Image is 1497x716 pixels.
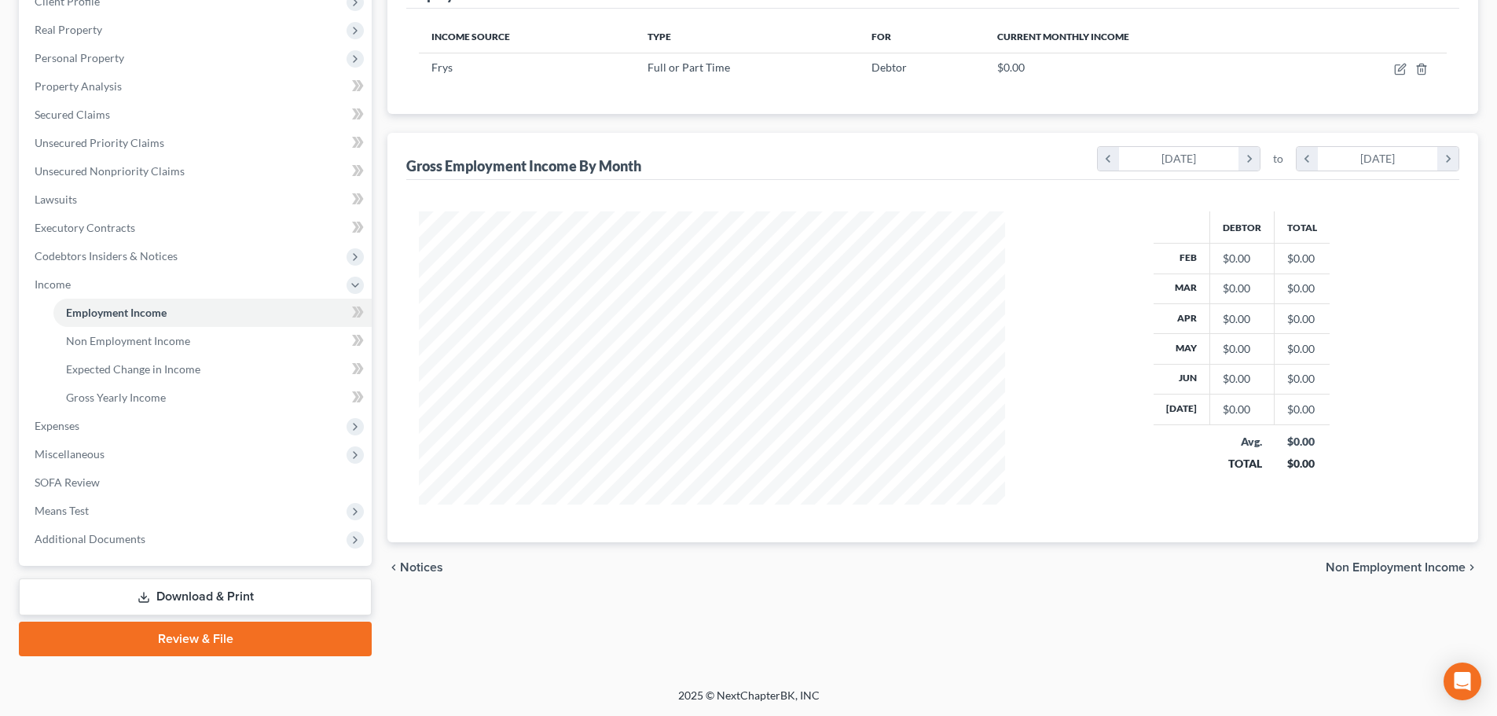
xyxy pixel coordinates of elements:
span: Current Monthly Income [997,31,1129,42]
button: chevron_left Notices [387,561,443,574]
span: Full or Part Time [648,61,730,74]
th: Total [1275,211,1330,243]
span: Non Employment Income [1326,561,1466,574]
span: Gross Yearly Income [66,391,166,404]
div: $0.00 [1223,341,1261,357]
div: $0.00 [1223,251,1261,266]
a: Download & Print [19,578,372,615]
span: Codebtors Insiders & Notices [35,249,178,263]
span: Personal Property [35,51,124,64]
span: Non Employment Income [66,334,190,347]
th: Apr [1154,303,1210,333]
span: Lawsuits [35,193,77,206]
th: Feb [1154,244,1210,274]
a: Executory Contracts [22,214,372,242]
i: chevron_right [1466,561,1478,574]
span: Expenses [35,419,79,432]
span: Frys [431,61,453,74]
div: $0.00 [1223,311,1261,327]
div: $0.00 [1223,281,1261,296]
td: $0.00 [1275,274,1330,303]
td: $0.00 [1275,303,1330,333]
span: SOFA Review [35,475,100,489]
button: Non Employment Income chevron_right [1326,561,1478,574]
i: chevron_right [1238,147,1260,171]
th: Debtor [1210,211,1275,243]
span: Type [648,31,671,42]
div: 2025 © NextChapterBK, INC [301,688,1197,716]
span: Property Analysis [35,79,122,93]
div: Avg. [1223,434,1262,450]
th: May [1154,334,1210,364]
div: TOTAL [1223,456,1262,472]
a: Employment Income [53,299,372,327]
i: chevron_left [1297,147,1318,171]
span: Secured Claims [35,108,110,121]
i: chevron_left [1098,147,1119,171]
th: [DATE] [1154,395,1210,424]
a: Unsecured Priority Claims [22,129,372,157]
a: Unsecured Nonpriority Claims [22,157,372,185]
a: Review & File [19,622,372,656]
span: Unsecured Priority Claims [35,136,164,149]
i: chevron_right [1437,147,1458,171]
div: $0.00 [1223,402,1261,417]
span: For [871,31,891,42]
i: chevron_left [387,561,400,574]
a: SOFA Review [22,468,372,497]
div: $0.00 [1287,434,1318,450]
span: Expected Change in Income [66,362,200,376]
td: $0.00 [1275,364,1330,394]
th: Mar [1154,274,1210,303]
span: to [1273,151,1283,167]
span: Debtor [871,61,907,74]
td: $0.00 [1275,244,1330,274]
span: Means Test [35,504,89,517]
div: $0.00 [1287,456,1318,472]
div: Gross Employment Income By Month [406,156,641,175]
div: $0.00 [1223,371,1261,387]
div: [DATE] [1119,147,1239,171]
span: Additional Documents [35,532,145,545]
span: $0.00 [997,61,1025,74]
div: Open Intercom Messenger [1444,663,1481,700]
td: $0.00 [1275,395,1330,424]
span: Executory Contracts [35,221,135,234]
a: Lawsuits [22,185,372,214]
span: Income Source [431,31,510,42]
span: Miscellaneous [35,447,105,461]
span: Real Property [35,23,102,36]
a: Secured Claims [22,101,372,129]
a: Non Employment Income [53,327,372,355]
th: Jun [1154,364,1210,394]
div: [DATE] [1318,147,1438,171]
span: Income [35,277,71,291]
td: $0.00 [1275,334,1330,364]
span: Employment Income [66,306,167,319]
a: Property Analysis [22,72,372,101]
a: Expected Change in Income [53,355,372,384]
span: Notices [400,561,443,574]
a: Gross Yearly Income [53,384,372,412]
span: Unsecured Nonpriority Claims [35,164,185,178]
